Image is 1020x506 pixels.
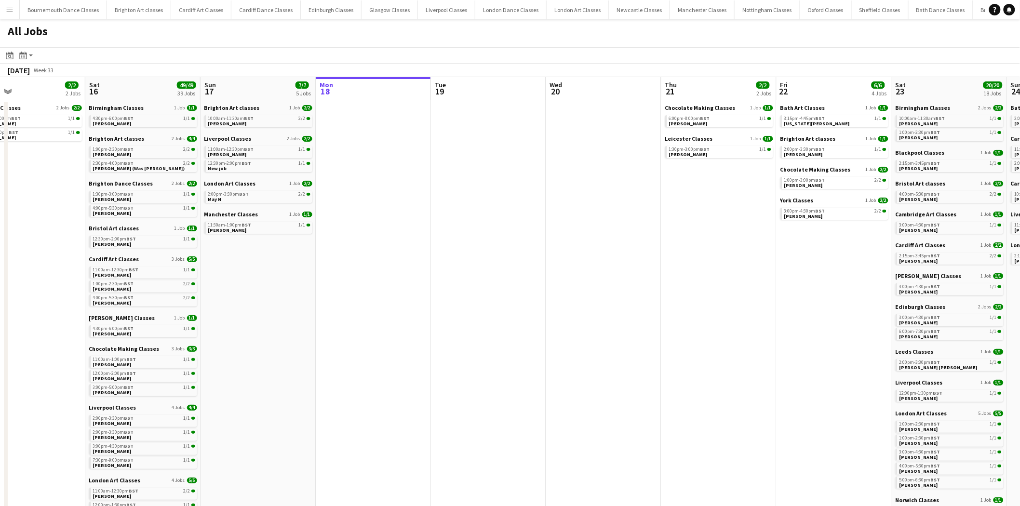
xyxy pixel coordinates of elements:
span: BST [12,115,21,121]
a: 1:30pm-3:00pmBST1/1[PERSON_NAME] [93,191,195,202]
a: Blackpool Classes1 Job1/1 [896,149,1004,156]
span: BST [931,191,940,197]
div: Cambridge Art Classes1 Job1/13:00pm-4:30pmBST1/1[PERSON_NAME] [896,211,1004,241]
span: 2/2 [990,253,997,258]
span: BST [124,325,134,332]
span: 4/4 [187,136,197,142]
span: London Art Classes [204,180,256,187]
span: BST [931,253,940,259]
span: BST [816,208,825,214]
div: Liverpool Classes2 Jobs2/211:00am-12:30pmBST1/1[PERSON_NAME]12:30pm-2:00pmBST1/1New job [204,135,312,180]
a: 1:30pm-3:00pmBST1/1[PERSON_NAME] [669,146,771,157]
div: Bristol Art classes1 Job2/24:00pm-5:30pmBST2/2[PERSON_NAME] [896,180,1004,211]
span: 2/2 [187,181,197,186]
a: Birmingham Classes1 Job1/1 [89,104,197,111]
a: Edinburgh Classes2 Jobs2/2 [896,303,1004,310]
span: 4:30pm-6:00pm [93,116,134,121]
span: Leicester Classes [665,135,713,142]
a: 6:00pm-8:00pmBST1/1[PERSON_NAME] [669,115,771,126]
span: 1/1 [878,105,888,111]
span: BST [816,146,825,152]
span: 1/1 [875,116,882,121]
span: 2/2 [993,181,1004,186]
span: BST [700,115,710,121]
button: Brighton Art classes [107,0,171,19]
span: Josh Collins [93,300,132,306]
span: 4:00pm-5:30pm [93,206,134,211]
span: BST [936,115,945,121]
span: Brighton Dance Classes [89,180,153,187]
span: Bristol Art classes [89,225,139,232]
span: 1/1 [763,105,773,111]
span: 1/1 [68,116,75,121]
span: Bristol Art classes [896,180,946,187]
span: BST [931,222,940,228]
span: BST [931,160,940,166]
span: BST [129,266,139,273]
span: 1/1 [299,223,306,227]
span: Georgia Knight [784,120,850,127]
span: 2/2 [993,304,1004,310]
span: Chester Classes [89,314,155,321]
a: 6:00pm-7:30pmBST1/1[PERSON_NAME] [899,328,1002,339]
span: 1:00pm-3:00pm [784,178,825,183]
a: Leicester Classes1 Job1/1 [665,135,773,142]
span: 2:00pm-3:30pm [208,192,249,197]
span: BST [124,294,134,301]
span: Emelie James [93,272,132,278]
span: 1/1 [184,116,190,121]
span: BST [700,146,710,152]
span: BST [931,129,940,135]
span: 1/1 [875,147,882,152]
span: 2:15pm-3:45pm [899,253,940,258]
span: 2/2 [990,192,997,197]
span: 1/1 [763,136,773,142]
span: 2 Jobs [979,105,992,111]
a: 11:00am-12:30pmBST1/1[PERSON_NAME] [93,266,195,278]
a: Birmingham Classes2 Jobs2/2 [896,104,1004,111]
span: 2/2 [302,136,312,142]
span: 2/2 [302,105,312,111]
div: Cardiff Art Classes1 Job2/22:15pm-3:45pmBST2/2[PERSON_NAME] [896,241,1004,272]
span: Brighton Art classes [204,104,260,111]
span: 10:00am-11:30am [899,116,945,121]
span: BST [931,328,940,334]
span: 1/1 [184,206,190,211]
span: 1/1 [184,326,190,331]
span: 1/1 [302,212,312,217]
span: Natalie Jones [899,120,938,127]
span: 5/5 [187,256,197,262]
span: Carolyn Smith [899,258,938,264]
span: 2/2 [184,161,190,166]
span: 2/2 [878,198,888,203]
span: 1 Job [981,181,992,186]
span: 1 Job [174,226,185,231]
span: 1/1 [990,161,997,166]
a: 4:00pm-5:30pmBST1/1[PERSON_NAME] [93,205,195,216]
span: 4:30pm-6:00pm [93,326,134,331]
span: Cambridge Art Classes [896,211,957,218]
a: Cambridge Art Classes1 Job1/1 [896,211,1004,218]
a: Brighton Art classes1 Job2/2 [204,104,312,111]
a: 3:00pm-4:30pmBST2/2[PERSON_NAME] [784,208,886,219]
a: 3:00pm-4:30pmBST1/1[PERSON_NAME] [899,314,1002,325]
a: Bristol Art classes1 Job1/1 [89,225,197,232]
span: 1/1 [993,150,1004,156]
span: 11:30am-1:00pm [208,223,252,227]
span: 1/1 [990,329,997,334]
span: 2:15pm-3:45pm [899,161,940,166]
span: BST [124,160,134,166]
div: Birmingham Classes2 Jobs2/210:00am-11:30amBST1/1[PERSON_NAME]1:00pm-2:30pmBST1/1[PERSON_NAME] [896,104,1004,149]
a: 4:00pm-5:30pmBST2/2[PERSON_NAME] [899,191,1002,202]
div: [PERSON_NAME] Classes1 Job1/14:30pm-6:00pmBST1/1[PERSON_NAME] [89,314,197,345]
span: 12:30pm-2:00pm [208,161,252,166]
span: 1 Job [981,242,992,248]
span: 1 Job [751,105,761,111]
span: 1:00pm-2:30pm [899,130,940,135]
a: 1:00pm-3:00pmBST2/2[PERSON_NAME] [784,177,886,188]
span: Brighton Art classes [89,135,145,142]
span: 1/1 [187,315,197,321]
div: Birmingham Classes1 Job1/14:30pm-6:00pmBST1/1[PERSON_NAME] [89,104,197,135]
span: 1/1 [990,223,997,227]
span: Leeds Classes [896,348,934,355]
